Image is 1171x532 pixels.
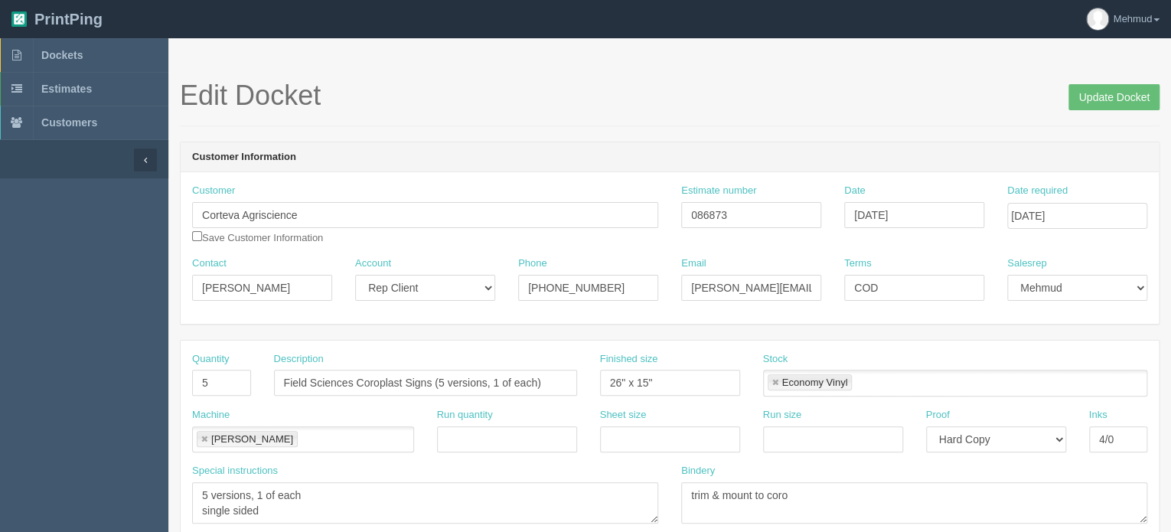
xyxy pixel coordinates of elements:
label: Contact [192,256,227,271]
label: Customer [192,184,235,198]
label: Machine [192,408,230,423]
label: Run quantity [437,408,493,423]
input: Update Docket [1068,84,1160,110]
label: Special instructions [192,464,278,478]
label: Sheet size [600,408,647,423]
label: Email [681,256,706,271]
label: Inks [1089,408,1107,423]
img: logo-3e63b451c926e2ac314895c53de4908e5d424f24456219fb08d385ab2e579770.png [11,11,27,27]
header: Customer Information [181,142,1159,173]
label: Date required [1007,184,1068,198]
input: Enter customer name [192,202,658,228]
label: Proof [926,408,950,423]
span: Customers [41,116,97,129]
label: Finished size [600,352,658,367]
label: Run size [763,408,802,423]
img: avatar_default-7531ab5dedf162e01f1e0bb0964e6a185e93c5c22dfe317fb01d7f8cd2b1632c.jpg [1087,8,1108,30]
label: Phone [518,256,547,271]
label: Salesrep [1007,256,1046,271]
label: Estimate number [681,184,756,198]
div: Economy Vinyl [782,377,848,387]
div: [PERSON_NAME] [211,434,293,444]
label: Stock [763,352,788,367]
span: Estimates [41,83,92,95]
div: Save Customer Information [192,184,658,245]
label: Bindery [681,464,715,478]
textarea: trim & mount to coro [681,482,1147,524]
label: Terms [844,256,871,271]
span: Dockets [41,49,83,61]
h1: Edit Docket [180,80,1160,111]
label: Quantity [192,352,229,367]
textarea: 5 versions, 1 of each single sided [192,482,658,524]
label: Description [274,352,324,367]
label: Date [844,184,865,198]
label: Account [355,256,391,271]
